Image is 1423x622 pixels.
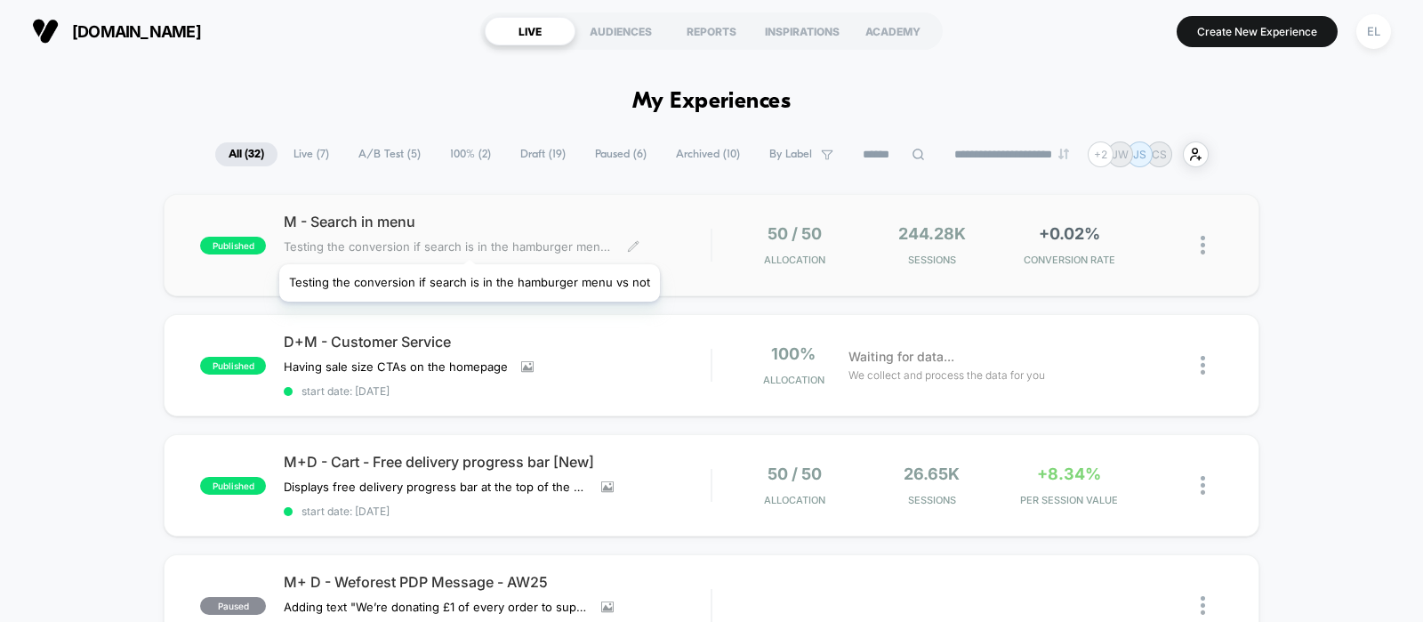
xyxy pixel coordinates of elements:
[27,17,206,45] button: [DOMAIN_NAME]
[898,224,966,243] span: 244.28k
[280,142,342,166] span: Live ( 7 )
[764,494,825,506] span: Allocation
[1005,494,1134,506] span: PER SESSION VALUE
[757,17,848,45] div: INSPIRATIONS
[848,347,954,367] span: Waiting for data...
[1201,236,1205,254] img: close
[1058,149,1069,159] img: end
[72,22,201,41] span: [DOMAIN_NAME]
[284,600,588,614] span: Adding text "We’re donating £1 of every order to support WeForest. Find out more﻿"
[867,254,996,266] span: Sessions
[768,464,822,483] span: 50 / 50
[32,18,59,44] img: Visually logo
[575,17,666,45] div: AUDIENCES
[848,367,1045,384] span: We collect and process the data for you
[507,142,579,166] span: Draft ( 19 )
[1177,16,1338,47] button: Create New Experience
[1037,464,1101,483] span: +8.34%
[666,17,757,45] div: REPORTS
[1201,596,1205,615] img: close
[200,597,266,615] span: paused
[200,477,266,495] span: published
[284,359,508,374] span: Having sale size CTAs on the homepage
[284,480,588,494] span: Displays free delivery progress bar at the top of the cart and hides the message "Free delivery o...
[284,333,711,351] span: D+M - Customer Service
[848,17,938,45] div: ACADEMY
[632,89,792,115] h1: My Experiences
[904,464,960,483] span: 26.65k
[1088,141,1113,167] div: + 2
[284,505,711,518] span: start date: [DATE]
[200,357,266,375] span: published
[1005,254,1134,266] span: CONVERSION RATE
[1133,148,1146,161] p: JS
[284,453,711,471] span: M+D - Cart - Free delivery progress bar [New]
[437,142,504,166] span: 100% ( 2 )
[200,237,266,254] span: published
[1351,13,1396,50] button: EL
[663,142,753,166] span: Archived ( 10 )
[1112,148,1129,161] p: JW
[763,374,824,386] span: Allocation
[1356,14,1391,49] div: EL
[284,213,711,230] span: M - Search in menu
[215,142,277,166] span: All ( 32 )
[1152,148,1167,161] p: CS
[345,142,434,166] span: A/B Test ( 5 )
[284,384,711,398] span: start date: [DATE]
[284,239,614,254] span: Testing the conversion if search is in the hamburger menu vs not
[764,254,825,266] span: Allocation
[1039,224,1100,243] span: +0.02%
[1201,356,1205,375] img: close
[771,344,816,363] span: 100%
[1201,476,1205,495] img: close
[284,573,711,591] span: M+ D - Weforest PDP Message - AW25
[485,17,575,45] div: LIVE
[582,142,660,166] span: Paused ( 6 )
[768,224,822,243] span: 50 / 50
[284,264,711,278] span: start date: [DATE]
[769,148,812,161] span: By Label
[867,494,996,506] span: Sessions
